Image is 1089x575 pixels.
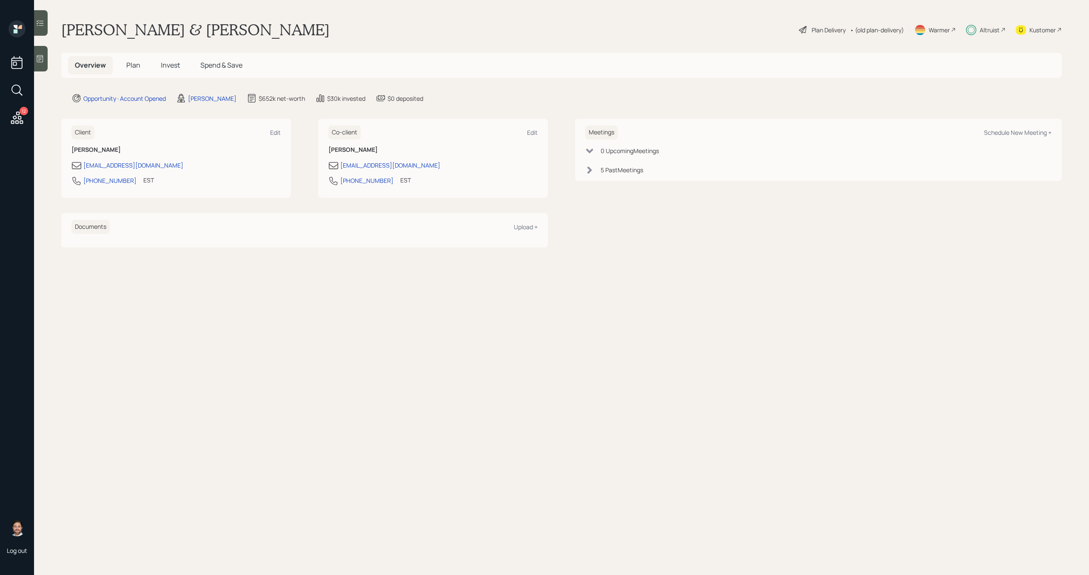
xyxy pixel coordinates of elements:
div: Altruist [980,26,1000,34]
div: $0 deposited [388,94,423,103]
div: 12 [20,107,28,115]
div: Log out [7,547,27,555]
h1: [PERSON_NAME] & [PERSON_NAME] [61,20,330,39]
div: [EMAIL_ADDRESS][DOMAIN_NAME] [340,161,440,170]
h6: [PERSON_NAME] [328,146,538,154]
img: michael-russo-headshot.png [9,519,26,536]
div: Warmer [929,26,950,34]
div: 5 Past Meeting s [601,165,643,174]
span: Overview [75,60,106,70]
div: 0 Upcoming Meeting s [601,146,659,155]
div: [PHONE_NUMBER] [83,176,137,185]
span: Plan [126,60,140,70]
div: EST [400,176,411,185]
div: EST [143,176,154,185]
div: Edit [527,128,538,137]
h6: Meetings [585,125,618,139]
div: [PHONE_NUMBER] [340,176,393,185]
div: • (old plan-delivery) [850,26,904,34]
div: [EMAIL_ADDRESS][DOMAIN_NAME] [83,161,183,170]
div: $652k net-worth [259,94,305,103]
div: $30k invested [327,94,365,103]
div: [PERSON_NAME] [188,94,237,103]
h6: Documents [71,220,110,234]
div: Opportunity · Account Opened [83,94,166,103]
div: Upload + [514,223,538,231]
div: Schedule New Meeting + [984,128,1052,137]
h6: Client [71,125,94,139]
h6: [PERSON_NAME] [71,146,281,154]
span: Invest [161,60,180,70]
span: Spend & Save [200,60,242,70]
div: Kustomer [1029,26,1056,34]
div: Edit [270,128,281,137]
h6: Co-client [328,125,361,139]
div: Plan Delivery [812,26,846,34]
